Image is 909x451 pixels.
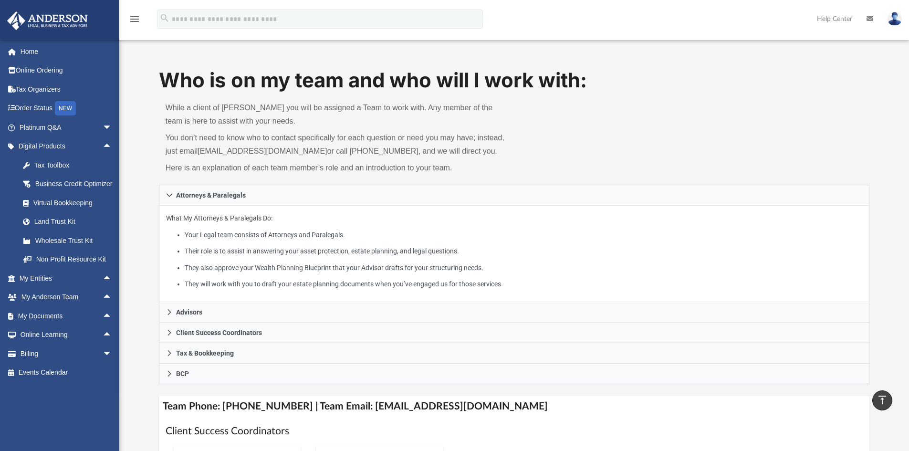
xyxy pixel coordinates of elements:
[159,206,870,303] div: Attorneys & Paralegals
[888,12,902,26] img: User Pic
[33,178,115,190] div: Business Credit Optimizer
[7,344,126,363] a: Billingarrow_drop_down
[159,302,870,323] a: Advisors
[7,306,122,325] a: My Documentsarrow_drop_up
[176,329,262,336] span: Client Success Coordinators
[13,156,126,175] a: Tax Toolbox
[13,212,126,231] a: Land Trust Kit
[198,147,327,155] a: [EMAIL_ADDRESS][DOMAIN_NAME]
[176,370,189,377] span: BCP
[103,118,122,137] span: arrow_drop_down
[159,396,870,417] h4: Team Phone: [PHONE_NUMBER] | Team Email: [EMAIL_ADDRESS][DOMAIN_NAME]
[7,42,126,61] a: Home
[33,159,115,171] div: Tax Toolbox
[129,18,140,25] a: menu
[166,424,863,438] h1: Client Success Coordinators
[13,175,126,194] a: Business Credit Optimizer
[103,306,122,326] span: arrow_drop_up
[103,344,122,364] span: arrow_drop_down
[7,99,126,118] a: Order StatusNEW
[33,216,115,228] div: Land Trust Kit
[7,363,126,382] a: Events Calendar
[166,161,508,175] p: Here is an explanation of each team member’s role and an introduction to your team.
[166,101,508,128] p: While a client of [PERSON_NAME] you will be assigned a Team to work with. Any member of the team ...
[33,253,115,265] div: Non Profit Resource Kit
[103,269,122,288] span: arrow_drop_up
[159,66,870,94] h1: Who is on my team and who will I work with:
[176,309,202,315] span: Advisors
[176,350,234,357] span: Tax & Bookkeeping
[7,288,122,307] a: My Anderson Teamarrow_drop_up
[103,288,122,307] span: arrow_drop_up
[7,269,126,288] a: My Entitiesarrow_drop_up
[185,278,862,290] li: They will work with you to draft your estate planning documents when you’ve engaged us for those ...
[7,80,126,99] a: Tax Organizers
[159,343,870,364] a: Tax & Bookkeeping
[103,325,122,345] span: arrow_drop_up
[159,364,870,384] a: BCP
[55,101,76,115] div: NEW
[7,61,126,80] a: Online Ordering
[877,394,888,406] i: vertical_align_top
[7,137,126,156] a: Digital Productsarrow_drop_up
[159,323,870,343] a: Client Success Coordinators
[4,11,91,30] img: Anderson Advisors Platinum Portal
[33,235,115,247] div: Wholesale Trust Kit
[13,231,126,250] a: Wholesale Trust Kit
[159,185,870,206] a: Attorneys & Paralegals
[33,197,115,209] div: Virtual Bookkeeping
[185,229,862,241] li: Your Legal team consists of Attorneys and Paralegals.
[185,245,862,257] li: Their role is to assist in answering your asset protection, estate planning, and legal questions.
[7,118,126,137] a: Platinum Q&Aarrow_drop_down
[872,390,892,410] a: vertical_align_top
[159,13,170,23] i: search
[166,212,863,290] p: What My Attorneys & Paralegals Do:
[166,131,508,158] p: You don’t need to know who to contact specifically for each question or need you may have; instea...
[7,325,122,345] a: Online Learningarrow_drop_up
[103,137,122,157] span: arrow_drop_up
[185,262,862,274] li: They also approve your Wealth Planning Blueprint that your Advisor drafts for your structuring ne...
[13,193,126,212] a: Virtual Bookkeeping
[176,192,246,199] span: Attorneys & Paralegals
[129,13,140,25] i: menu
[13,250,126,269] a: Non Profit Resource Kit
